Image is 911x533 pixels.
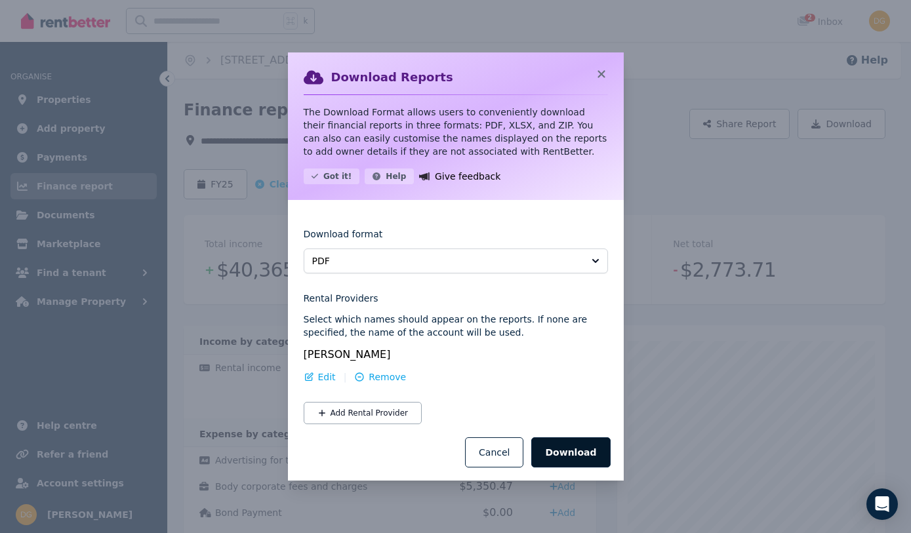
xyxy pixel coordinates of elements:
[465,437,523,467] button: Cancel
[304,348,391,361] span: [PERSON_NAME]
[344,370,347,384] span: |
[312,254,581,267] span: PDF
[318,370,336,384] span: Edit
[304,168,360,184] button: Got it!
[531,437,610,467] button: Download
[354,370,406,384] button: Remove
[304,292,608,305] legend: Rental Providers
[331,68,453,87] h2: Download Reports
[866,488,898,520] div: Open Intercom Messenger
[369,370,406,384] span: Remove
[304,313,608,339] p: Select which names should appear on the reports. If none are specified, the name of the account w...
[304,106,608,158] p: The Download Format allows users to conveniently download their financial reports in three format...
[304,370,336,384] button: Edit
[419,168,500,184] a: Give feedback
[304,227,383,248] label: Download format
[304,248,608,273] button: PDF
[304,402,422,424] button: Add Rental Provider
[365,168,414,184] button: Help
